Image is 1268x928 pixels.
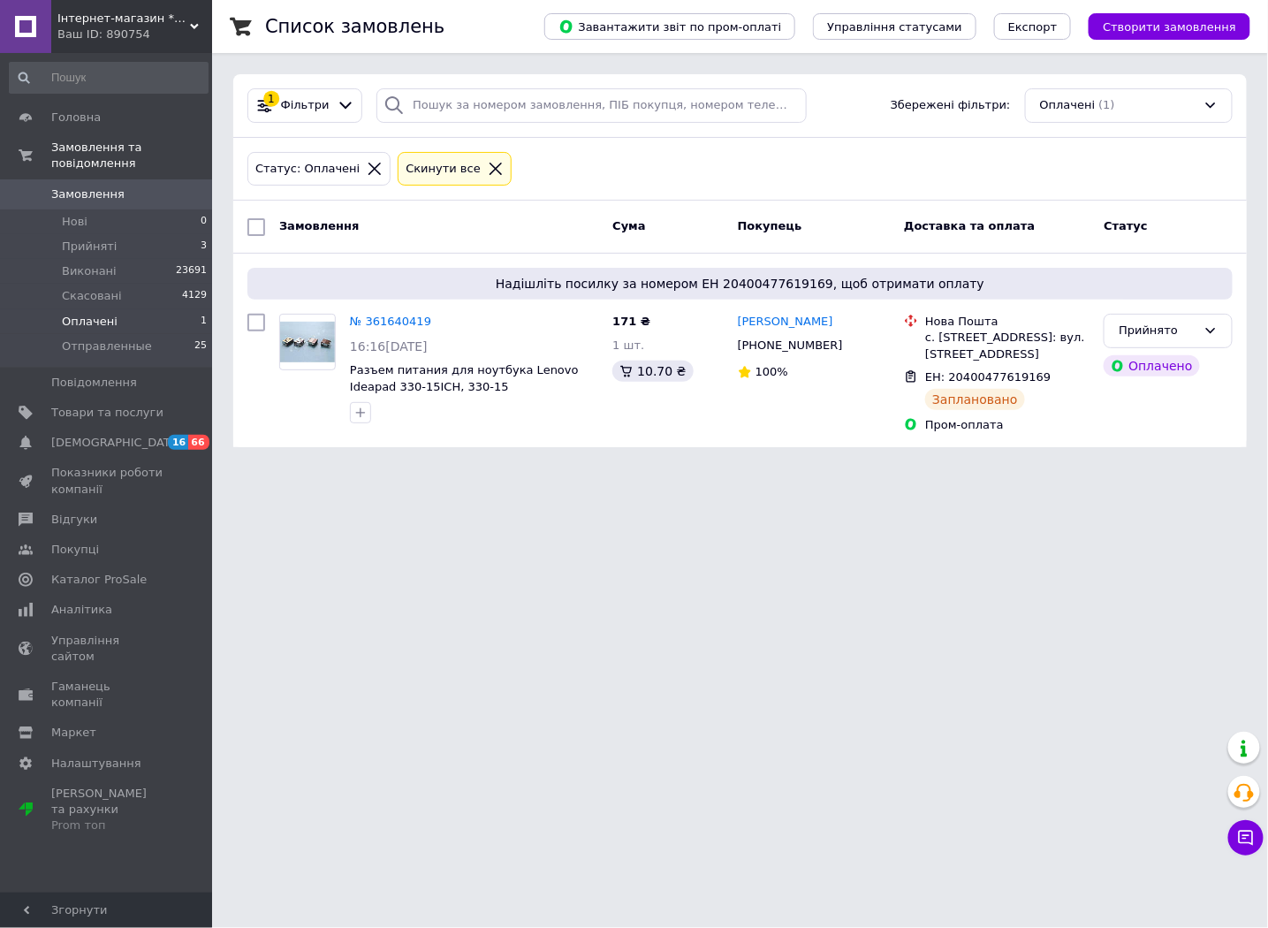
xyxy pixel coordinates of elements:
span: Покупець [738,219,802,232]
span: Замовлення та повідомлення [51,140,212,171]
span: 23691 [176,263,207,279]
a: № 361640419 [350,315,431,328]
span: Гаманець компанії [51,679,163,711]
input: Пошук за номером замовлення, ПІБ покупця, номером телефону, Email, номером накладної [376,88,807,123]
span: 0 [201,214,207,230]
button: Управління статусами [813,13,976,40]
span: Оплачені [1040,97,1096,114]
span: Статус [1104,219,1148,232]
a: [PERSON_NAME] [738,314,833,331]
span: 1 шт. [612,338,644,352]
span: Надішліть посилку за номером ЕН 20400477619169, щоб отримати оплату [254,275,1226,293]
span: 3 [201,239,207,255]
span: Замовлення [279,219,359,232]
a: Разъем питания для ноутбука Lenovo Ideapad 330-15ICH, 330-15 [350,363,579,393]
span: Виконані [62,263,117,279]
span: Інтернет-магазин *Keyboard* [57,11,190,27]
h1: Список замовлень [265,16,444,37]
span: Прийняті [62,239,117,255]
button: Створити замовлення [1089,13,1250,40]
div: Ваш ID: 890754 [57,27,212,42]
button: Експорт [994,13,1072,40]
div: Статус: Оплачені [252,160,363,179]
span: Створити замовлення [1103,20,1236,34]
span: Управління статусами [827,20,962,34]
span: Замовлення [51,186,125,202]
span: Каталог ProSale [51,572,147,588]
div: Прийнято [1119,322,1196,340]
input: Пошук [9,62,209,94]
span: Оплачені [62,314,118,330]
span: Нові [62,214,87,230]
div: 10.70 ₴ [612,361,693,382]
span: 16:16[DATE] [350,339,428,354]
div: Заплановано [925,389,1025,410]
span: 171 ₴ [612,315,650,328]
span: Фільтри [281,97,330,114]
button: Чат з покупцем [1228,820,1264,856]
span: Cума [612,219,645,232]
div: с. [STREET_ADDRESS]: вул. [STREET_ADDRESS] [925,330,1090,361]
a: Створити замовлення [1071,19,1250,33]
span: Завантажити звіт по пром-оплаті [558,19,781,34]
span: Налаштування [51,756,141,772]
span: Управління сайтом [51,633,163,665]
div: Cкинути все [402,160,484,179]
span: 4129 [182,288,207,304]
span: Експорт [1008,20,1058,34]
span: Маркет [51,725,96,741]
div: Нова Пошта [925,314,1090,330]
span: Покупці [51,542,99,558]
span: Товари та послуги [51,405,163,421]
span: 16 [168,435,188,450]
span: 25 [194,338,207,354]
div: Prom топ [51,818,163,833]
div: Пром-оплата [925,417,1090,433]
span: Доставка та оплата [904,219,1035,232]
span: Показники роботи компанії [51,465,163,497]
span: Відгуки [51,512,97,528]
span: Скасовані [62,288,122,304]
span: [PERSON_NAME] та рахунки [51,786,163,834]
button: Завантажити звіт по пром-оплаті [544,13,795,40]
span: Головна [51,110,101,126]
span: Отправленные [62,338,152,354]
span: (1) [1098,98,1114,111]
span: 1 [201,314,207,330]
span: 100% [755,365,788,378]
span: [DEMOGRAPHIC_DATA] [51,435,182,451]
a: Фото товару [279,314,336,370]
span: Збережені фільтри: [891,97,1011,114]
img: Фото товару [280,322,335,363]
div: 1 [263,91,279,107]
span: 66 [188,435,209,450]
div: [PHONE_NUMBER] [734,334,847,357]
span: ЕН: 20400477619169 [925,370,1051,384]
div: Оплачено [1104,355,1199,377]
span: Аналітика [51,602,112,618]
span: Повідомлення [51,375,137,391]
